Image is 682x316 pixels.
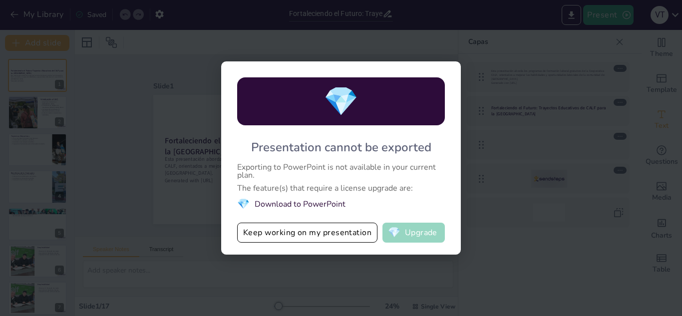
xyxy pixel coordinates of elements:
div: Presentation cannot be exported [251,139,431,155]
div: The feature(s) that require a license upgrade are: [237,184,445,192]
span: diamond [324,82,358,121]
span: diamond [388,228,400,238]
span: diamond [237,197,250,211]
div: Exporting to PowerPoint is not available in your current plan. [237,163,445,179]
button: diamondUpgrade [382,223,445,243]
li: Download to PowerPoint [237,197,445,211]
button: Keep working on my presentation [237,223,377,243]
